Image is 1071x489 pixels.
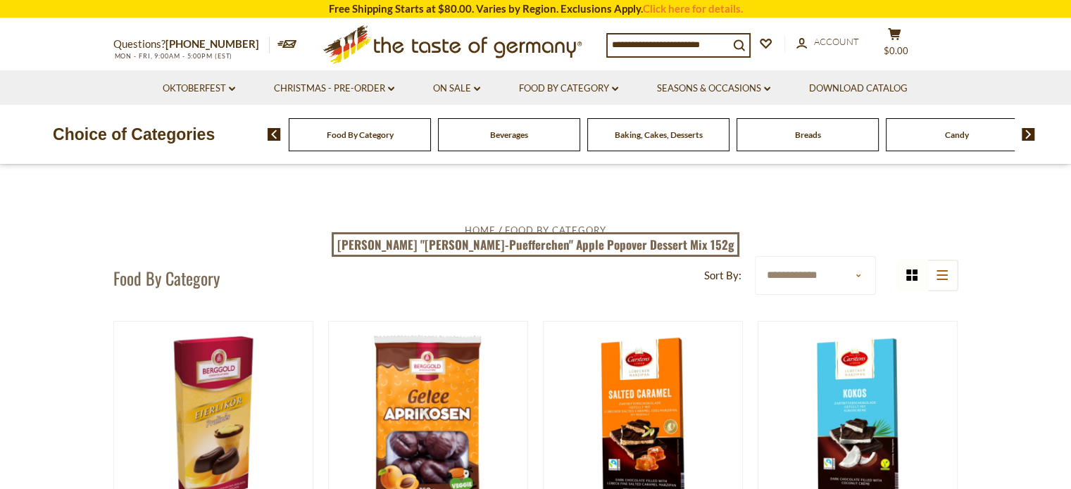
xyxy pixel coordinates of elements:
[268,128,281,141] img: previous arrow
[433,81,480,96] a: On Sale
[165,37,259,50] a: [PHONE_NUMBER]
[505,224,606,236] a: Food By Category
[814,36,859,47] span: Account
[615,129,703,140] a: Baking, Cakes, Desserts
[327,129,394,140] a: Food By Category
[113,35,270,53] p: Questions?
[945,129,969,140] a: Candy
[163,81,235,96] a: Oktoberfest
[113,52,233,60] span: MON - FRI, 9:00AM - 5:00PM (EST)
[884,45,908,56] span: $0.00
[796,34,859,50] a: Account
[657,81,770,96] a: Seasons & Occasions
[1022,128,1035,141] img: next arrow
[465,224,496,236] a: Home
[274,81,394,96] a: Christmas - PRE-ORDER
[113,267,220,288] h1: Food By Category
[795,129,821,140] a: Breads
[809,81,908,96] a: Download Catalog
[490,129,528,140] a: Beverages
[874,27,916,63] button: $0.00
[643,2,743,15] a: Click here for details.
[519,81,618,96] a: Food By Category
[704,267,741,284] label: Sort By:
[332,232,739,258] a: [PERSON_NAME] "[PERSON_NAME]-Puefferchen" Apple Popover Dessert Mix 152g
